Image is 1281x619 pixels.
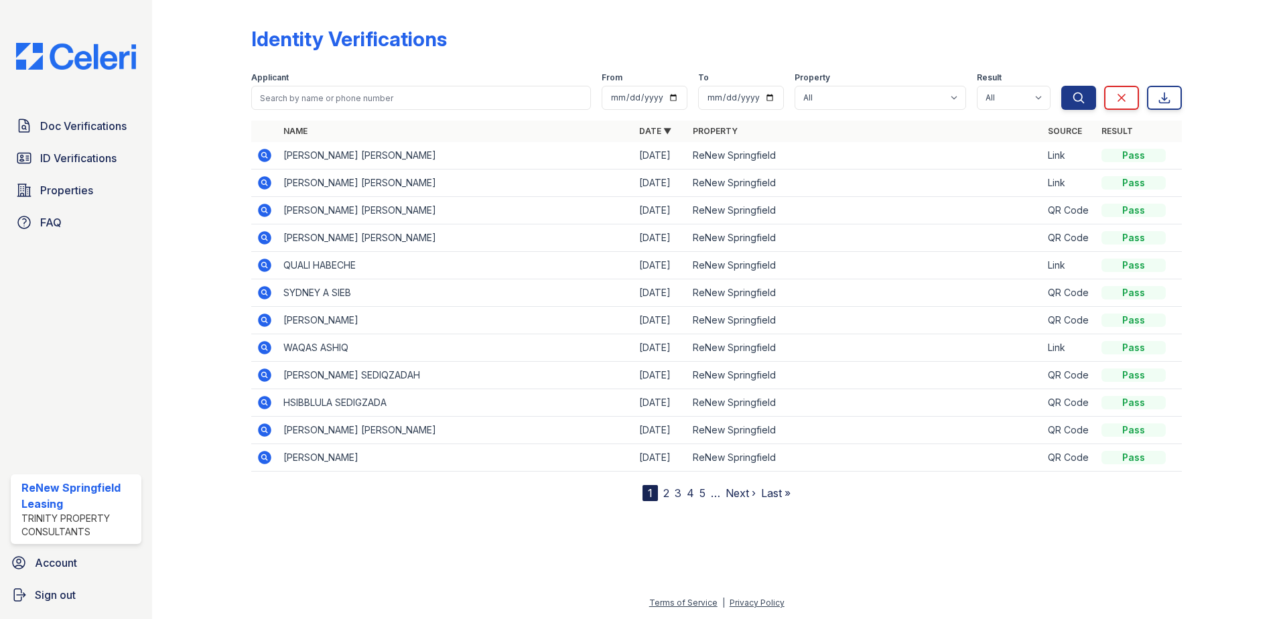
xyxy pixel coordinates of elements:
td: QR Code [1042,224,1096,252]
div: Pass [1101,204,1166,217]
div: Pass [1101,259,1166,272]
td: [DATE] [634,224,687,252]
td: QR Code [1042,307,1096,334]
td: [DATE] [634,142,687,169]
div: Pass [1101,149,1166,162]
td: QR Code [1042,417,1096,444]
td: QR Code [1042,389,1096,417]
td: [DATE] [634,169,687,197]
span: Account [35,555,77,571]
td: ReNew Springfield [687,169,1043,197]
a: Sign out [5,581,147,608]
a: 4 [687,486,694,500]
td: [DATE] [634,307,687,334]
span: FAQ [40,214,62,230]
td: [DATE] [634,334,687,362]
td: [PERSON_NAME] SEDIQZADAH [278,362,634,389]
label: To [698,72,709,83]
label: From [602,72,622,83]
td: ReNew Springfield [687,279,1043,307]
td: QR Code [1042,362,1096,389]
a: Next › [726,486,756,500]
td: QR Code [1042,279,1096,307]
td: [PERSON_NAME] [PERSON_NAME] [278,169,634,197]
td: [DATE] [634,417,687,444]
td: [PERSON_NAME] [PERSON_NAME] [278,197,634,224]
input: Search by name or phone number [251,86,591,110]
label: Result [977,72,1002,83]
div: Pass [1101,176,1166,190]
td: [PERSON_NAME] [PERSON_NAME] [278,142,634,169]
td: Link [1042,142,1096,169]
td: HSIBBLULA SEDIGZADA [278,389,634,417]
div: Trinity Property Consultants [21,512,136,539]
div: 1 [643,485,658,501]
img: CE_Logo_Blue-a8612792a0a2168367f1c8372b55b34899dd931a85d93a1a3d3e32e68fde9ad4.png [5,43,147,70]
a: 3 [675,486,681,500]
td: QUALI HABECHE [278,252,634,279]
a: Properties [11,177,141,204]
div: Pass [1101,368,1166,382]
td: ReNew Springfield [687,417,1043,444]
td: ReNew Springfield [687,224,1043,252]
span: Doc Verifications [40,118,127,134]
span: Sign out [35,587,76,603]
td: ReNew Springfield [687,197,1043,224]
td: [PERSON_NAME] [278,307,634,334]
div: Pass [1101,231,1166,245]
div: Pass [1101,314,1166,327]
a: Source [1048,126,1082,136]
a: Terms of Service [649,598,718,608]
a: FAQ [11,209,141,236]
div: | [722,598,725,608]
td: [PERSON_NAME] [PERSON_NAME] [278,224,634,252]
a: 5 [699,486,705,500]
td: [PERSON_NAME] [278,444,634,472]
td: Link [1042,252,1096,279]
div: Pass [1101,451,1166,464]
td: QR Code [1042,197,1096,224]
a: Last » [761,486,791,500]
a: Privacy Policy [730,598,785,608]
div: Pass [1101,286,1166,299]
td: Link [1042,334,1096,362]
a: Account [5,549,147,576]
td: ReNew Springfield [687,444,1043,472]
div: Pass [1101,396,1166,409]
td: ReNew Springfield [687,252,1043,279]
a: Property [693,126,738,136]
div: ReNew Springfield Leasing [21,480,136,512]
td: [DATE] [634,389,687,417]
td: SYDNEY A SIEB [278,279,634,307]
div: Pass [1101,423,1166,437]
span: … [711,485,720,501]
td: [DATE] [634,279,687,307]
a: Date ▼ [639,126,671,136]
a: Name [283,126,308,136]
td: [DATE] [634,444,687,472]
div: Identity Verifications [251,27,447,51]
span: ID Verifications [40,150,117,166]
td: [PERSON_NAME] [PERSON_NAME] [278,417,634,444]
a: ID Verifications [11,145,141,171]
td: [DATE] [634,362,687,389]
span: Properties [40,182,93,198]
td: ReNew Springfield [687,142,1043,169]
td: ReNew Springfield [687,389,1043,417]
a: Result [1101,126,1133,136]
td: QR Code [1042,444,1096,472]
label: Property [795,72,830,83]
td: ReNew Springfield [687,362,1043,389]
td: [DATE] [634,252,687,279]
td: WAQAS ASHIQ [278,334,634,362]
td: Link [1042,169,1096,197]
a: Doc Verifications [11,113,141,139]
label: Applicant [251,72,289,83]
div: Pass [1101,341,1166,354]
a: 2 [663,486,669,500]
td: ReNew Springfield [687,307,1043,334]
td: [DATE] [634,197,687,224]
td: ReNew Springfield [687,334,1043,362]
